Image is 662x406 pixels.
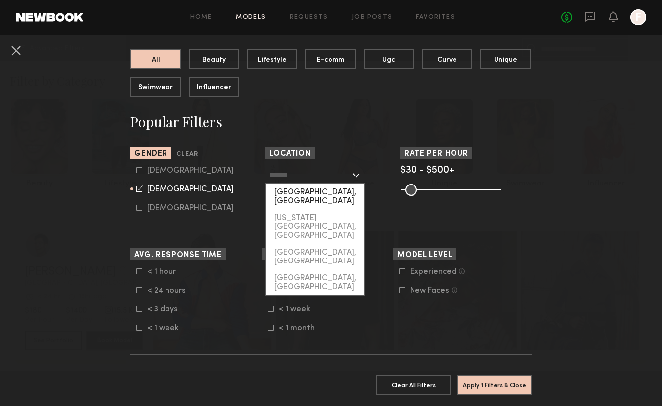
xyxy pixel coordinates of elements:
[236,14,266,21] a: Models
[279,325,317,331] div: < 1 month
[364,49,414,69] button: Ugc
[410,269,456,275] div: Experienced
[279,306,317,312] div: < 1 week
[190,14,212,21] a: Home
[147,186,234,192] div: [DEMOGRAPHIC_DATA]
[130,77,181,97] button: Swimwear
[266,184,364,210] div: [GEOGRAPHIC_DATA], [GEOGRAPHIC_DATA]
[400,166,454,175] span: $30 - $500+
[130,49,181,69] button: All
[147,306,186,312] div: < 3 days
[457,375,532,395] button: Apply 1 Filters & Close
[147,269,186,275] div: < 1 hour
[269,150,311,158] span: Location
[305,49,356,69] button: E-comm
[147,325,186,331] div: < 1 week
[630,9,646,25] a: F
[189,77,239,97] button: Influencer
[8,42,24,60] common-close-button: Cancel
[189,49,239,69] button: Beauty
[176,149,198,160] button: Clear
[134,252,222,259] span: Avg. Response Time
[130,112,532,131] h3: Popular Filters
[416,14,455,21] a: Favorites
[266,270,364,295] div: [GEOGRAPHIC_DATA], [GEOGRAPHIC_DATA]
[480,49,531,69] button: Unique
[247,49,297,69] button: Lifestyle
[376,375,451,395] button: Clear All Filters
[290,14,328,21] a: Requests
[8,42,24,58] button: Cancel
[266,210,364,244] div: [US_STATE][GEOGRAPHIC_DATA], [GEOGRAPHIC_DATA]
[134,150,167,158] span: Gender
[397,252,453,259] span: Model Level
[352,14,393,21] a: Job Posts
[147,288,186,294] div: < 24 hours
[410,288,449,294] div: New Faces
[422,49,472,69] button: Curve
[147,205,234,211] div: [DEMOGRAPHIC_DATA]
[147,168,234,174] div: [DEMOGRAPHIC_DATA]
[404,150,468,158] span: Rate per Hour
[266,244,364,270] div: [GEOGRAPHIC_DATA], [GEOGRAPHIC_DATA]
